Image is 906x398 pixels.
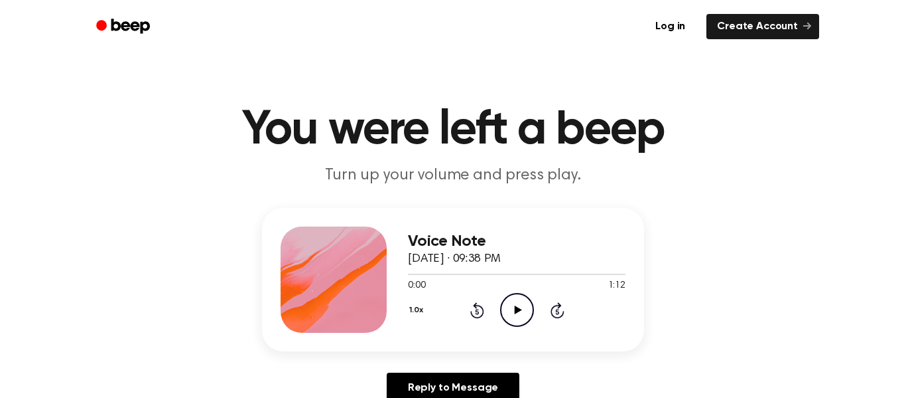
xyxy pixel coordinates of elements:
p: Turn up your volume and press play. [198,165,708,187]
h3: Voice Note [408,233,625,250]
h1: You were left a beep [113,106,793,154]
a: Log in [642,11,698,42]
a: Create Account [706,14,819,39]
span: [DATE] · 09:38 PM [408,253,501,265]
a: Beep [87,14,162,40]
button: 1.0x [408,299,428,322]
span: 0:00 [408,279,425,293]
span: 1:12 [608,279,625,293]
